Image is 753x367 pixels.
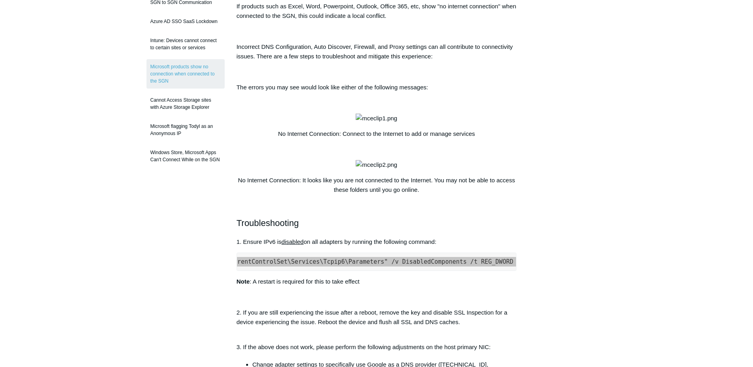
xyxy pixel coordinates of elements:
img: mceclip2.png [356,160,397,170]
p: If products such as Excel, Word, Powerpoint, Outlook, Office 365, etc, show "no internet connecti... [237,2,517,21]
p: No Internet Connection: It looks like you are not connected to the Internet. You may not be able ... [237,176,517,195]
p: 3. If the above does not work, please perform the following adjustments on the host primary NIC: [237,342,517,352]
a: Microsoft flagging Todyl as an Anonymous IP [146,119,225,141]
strong: Note [237,278,250,285]
a: Azure AD SSO SaaS Lockdown [146,14,225,29]
a: Cannot Access Storage sites with Azure Storage Explorer [146,93,225,115]
a: Intune: Devices cannot connect to certain sites or services [146,33,225,55]
span: disabled [281,238,304,245]
pre: reg add "HKEY_LOCAL_MACHINE\SYSTEM\CurrentControlSet\Services\Tcpip6\Parameters" /v DisabledCompo... [237,253,517,271]
p: Incorrect DNS Configuration, Auto Discover, Firewall, and Proxy settings can all contribute to co... [237,42,517,61]
p: : A restart is required for this to take effect [237,277,517,286]
a: Windows Store, Microsoft Apps Can't Connect While on the SGN [146,145,225,167]
img: mceclip1.png [356,114,397,123]
p: The errors you may see would look like either of the following messages: [237,83,517,92]
p: No Internet Connection: Connect to the Internet to add or manage services [237,129,517,139]
p: 1. Ensure IPv6 is on all adapters by running the following command: [237,237,517,247]
h2: Troubleshooting [237,216,517,230]
a: Microsoft products show no connection when connected to the SGN [146,59,225,89]
p: 2. If you are still experiencing the issue after a reboot, remove the key and disable SSL Inspect... [237,308,517,336]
